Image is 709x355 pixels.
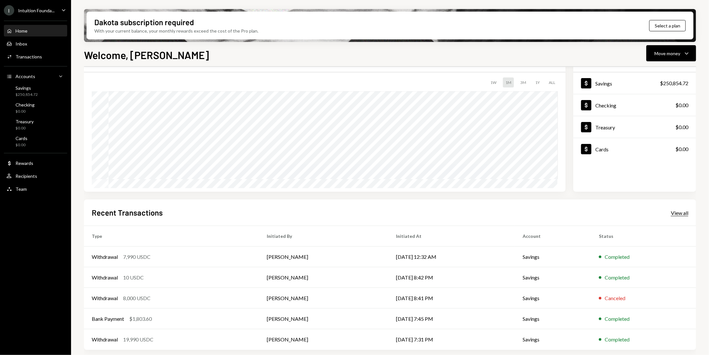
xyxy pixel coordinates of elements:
[515,288,591,309] td: Savings
[388,288,515,309] td: [DATE] 8:41 PM
[94,17,194,27] div: Dakota subscription required
[259,267,388,288] td: [PERSON_NAME]
[533,77,542,87] div: 1Y
[671,210,688,216] div: View all
[573,116,696,138] a: Treasury$0.00
[123,274,144,281] div: 10 USDC
[16,173,37,179] div: Recipients
[16,74,35,79] div: Accounts
[595,102,616,108] div: Checking
[675,101,688,109] div: $0.00
[92,274,118,281] div: Withdrawal
[4,170,67,182] a: Recipients
[660,79,688,87] div: $250,854.72
[671,209,688,216] a: View all
[16,126,34,131] div: $0.00
[4,100,67,116] a: Checking$0.00
[4,157,67,169] a: Rewards
[16,28,27,34] div: Home
[388,329,515,350] td: [DATE] 7:31 PM
[573,138,696,160] a: Cards$0.00
[259,309,388,329] td: [PERSON_NAME]
[675,123,688,131] div: $0.00
[4,83,67,99] a: Savings$250,854.72
[259,247,388,267] td: [PERSON_NAME]
[605,294,625,302] div: Canceled
[259,329,388,350] td: [PERSON_NAME]
[518,77,529,87] div: 3M
[605,253,630,261] div: Completed
[675,145,688,153] div: $0.00
[4,70,67,82] a: Accounts
[259,288,388,309] td: [PERSON_NAME]
[4,38,67,49] a: Inbox
[129,315,152,323] div: $1,803.60
[515,309,591,329] td: Savings
[515,267,591,288] td: Savings
[16,136,27,141] div: Cards
[4,117,67,132] a: Treasury$0.00
[388,226,515,247] th: Initiated At
[16,54,42,59] div: Transactions
[515,226,591,247] th: Account
[388,309,515,329] td: [DATE] 7:45 PM
[654,50,680,57] div: Move money
[646,45,696,61] button: Move money
[16,102,35,107] div: Checking
[16,186,27,192] div: Team
[388,247,515,267] td: [DATE] 12:32 AM
[18,8,55,13] div: Intuition Founda...
[16,119,34,124] div: Treasury
[16,92,38,97] div: $250,854.72
[591,226,696,247] th: Status
[4,183,67,195] a: Team
[259,226,388,247] th: Initiated By
[92,315,124,323] div: Bank Payment
[388,267,515,288] td: [DATE] 8:42 PM
[92,253,118,261] div: Withdrawal
[92,336,118,343] div: Withdrawal
[84,226,259,247] th: Type
[573,72,696,94] a: Savings$250,854.72
[16,160,33,166] div: Rewards
[546,77,558,87] div: ALL
[605,315,630,323] div: Completed
[92,294,118,302] div: Withdrawal
[123,253,151,261] div: 7,990 USDC
[16,85,38,91] div: Savings
[16,41,27,46] div: Inbox
[595,146,609,152] div: Cards
[515,247,591,267] td: Savings
[16,109,35,114] div: $0.00
[605,336,630,343] div: Completed
[515,329,591,350] td: Savings
[573,94,696,116] a: Checking$0.00
[4,5,14,15] div: I
[595,124,615,130] div: Treasury
[4,51,67,62] a: Transactions
[595,80,612,86] div: Savings
[94,27,258,34] div: With your current balance, your monthly rewards exceed the cost of the Pro plan.
[16,142,27,148] div: $0.00
[605,274,630,281] div: Completed
[123,294,151,302] div: 8,000 USDC
[84,48,209,61] h1: Welcome, [PERSON_NAME]
[649,20,686,31] button: Select a plan
[503,77,514,87] div: 1M
[488,77,499,87] div: 1W
[92,207,163,218] h2: Recent Transactions
[4,134,67,149] a: Cards$0.00
[123,336,153,343] div: 19,990 USDC
[4,25,67,36] a: Home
